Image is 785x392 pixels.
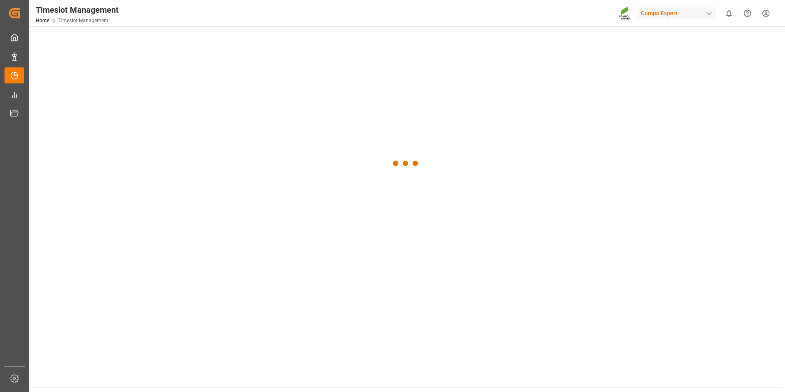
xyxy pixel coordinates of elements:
img: Screenshot%202023-09-29%20at%2010.02.21.png_1712312052.png [619,6,632,21]
button: Compo Expert [638,5,720,21]
button: show 0 new notifications [720,4,738,23]
div: Compo Expert [638,7,716,19]
button: Help Center [738,4,757,23]
div: Timeslot Management [36,4,119,16]
a: Home [36,18,49,23]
